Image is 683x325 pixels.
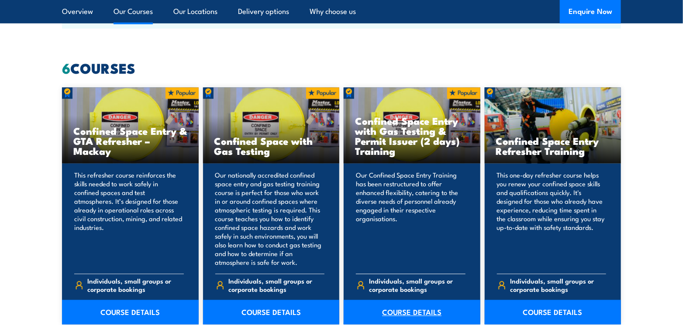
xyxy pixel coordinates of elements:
span: Individuals, small groups or corporate bookings [228,277,324,294]
a: COURSE DETAILS [203,300,340,325]
h3: Confined Space Entry Refresher Training [496,136,610,156]
span: Individuals, small groups or corporate bookings [369,277,466,294]
p: This refresher course reinforces the skills needed to work safely in confined spaces and test atm... [74,171,184,267]
p: Our nationally accredited confined space entry and gas testing training course is perfect for tho... [215,171,325,267]
p: This one-day refresher course helps you renew your confined space skills and qualifications quick... [497,171,607,267]
h3: Confined Space with Gas Testing [214,136,328,156]
a: COURSE DETAILS [485,300,621,325]
p: Our Confined Space Entry Training has been restructured to offer enhanced flexibility, catering t... [356,171,466,267]
span: Individuals, small groups or corporate bookings [510,277,606,294]
h2: COURSES [62,62,621,74]
a: COURSE DETAILS [344,300,480,325]
h3: Confined Space Entry with Gas Testing & Permit Issuer (2 days) Training [355,116,469,156]
span: Individuals, small groups or corporate bookings [88,277,184,294]
h3: Confined Space Entry & GTA Refresher – Mackay [73,126,187,156]
a: COURSE DETAILS [62,300,199,325]
strong: 6 [62,57,70,79]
